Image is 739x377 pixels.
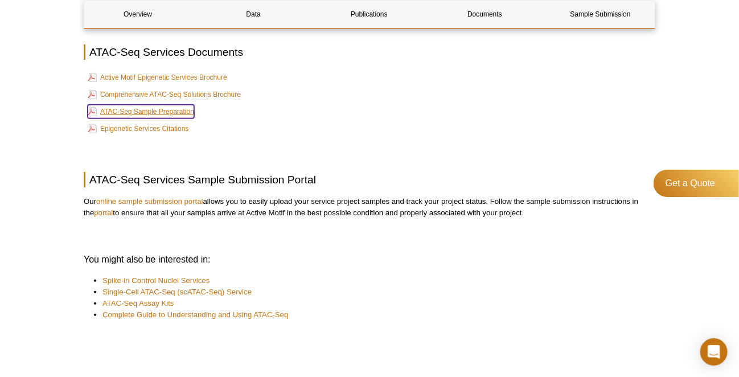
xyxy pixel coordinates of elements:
[547,1,654,28] a: Sample Submission
[102,286,252,298] a: Single-Cell ATAC-Seq (scATAC-Seq) Service
[102,298,174,309] a: ATAC-Seq Assay Kits
[94,208,113,217] a: portal
[700,338,728,366] div: Open Intercom Messenger
[200,1,307,28] a: Data
[84,253,655,267] h3: You might also be interested in:
[654,170,739,197] a: Get a Quote
[88,105,194,118] a: ATAC-Seq Sample Preparation
[88,88,241,101] a: Comprehensive ATAC-Seq Solutions Brochure
[102,309,288,321] a: Complete Guide to Understanding and Using ATAC-Seq
[88,122,188,136] a: Epigenetic Services Citations
[84,196,655,219] p: Our allows you to easily upload your service project samples and track your project status. Follo...
[96,197,203,206] a: online sample submission portal
[88,71,227,84] a: Active Motif Epigenetic Services Brochure
[315,1,422,28] a: Publications
[432,1,539,28] a: Documents
[102,275,210,286] a: Spike-in Control Nuclei Services
[84,1,191,28] a: Overview
[84,172,655,187] h2: ATAC-Seq Services Sample Submission Portal
[84,44,655,60] h2: ATAC-Seq Services Documents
